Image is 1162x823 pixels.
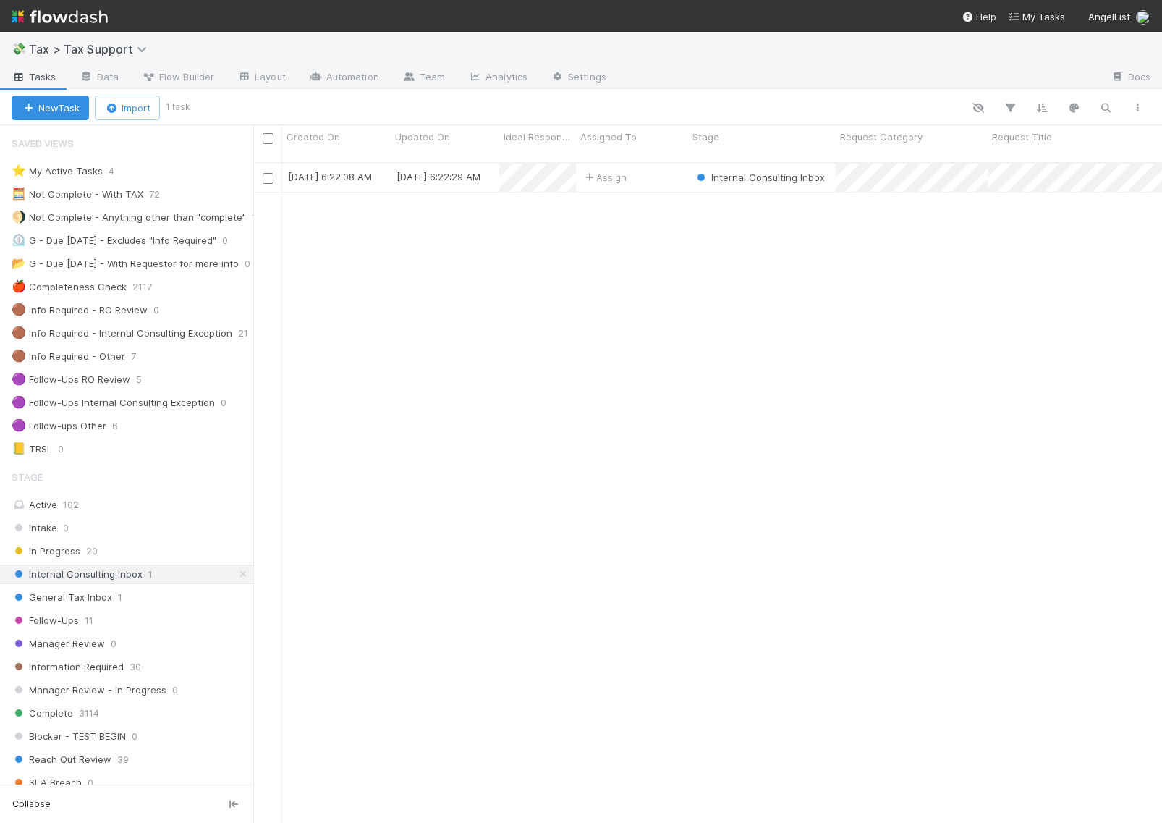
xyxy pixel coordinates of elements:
[12,301,148,319] div: Info Required - RO Review
[12,162,103,180] div: My Active Tasks
[263,173,273,184] input: Toggle Row Selected
[12,187,26,200] span: 🧮
[395,130,450,144] span: Updated On
[12,324,232,342] div: Info Required - Internal Consulting Exception
[12,164,26,177] span: ⭐
[238,324,263,342] span: 21
[153,301,174,319] span: 0
[12,658,124,676] span: Information Required
[12,257,26,269] span: 📂
[1099,67,1162,90] a: Docs
[12,727,126,746] span: Blocker - TEST BEGIN
[95,96,160,120] button: Import
[12,774,82,792] span: SLA Breach
[132,727,137,746] span: 0
[539,67,618,90] a: Settings
[12,394,215,412] div: Follow-Ups Internal Consulting Exception
[117,751,129,769] span: 39
[12,232,216,250] div: G - Due [DATE] - Excludes "Info Required"
[131,347,150,366] span: 7
[396,169,480,184] div: [DATE] 6:22:29 AM
[12,612,79,630] span: Follow-Ups
[288,169,372,184] div: [DATE] 6:22:08 AM
[172,681,178,699] span: 0
[1136,10,1150,25] img: avatar_cc3a00d7-dd5c-4a2f-8d58-dd6545b20c0d.png
[12,635,105,653] span: Manager Review
[12,350,26,362] span: 🟤
[582,170,627,185] span: Assign
[12,681,166,699] span: Manager Review - In Progress
[12,234,26,246] span: ⏲️
[12,519,57,537] span: Intake
[109,162,129,180] span: 4
[12,185,143,203] div: Not Complete - With TAX
[12,704,73,722] span: Complete
[12,96,89,120] button: NewTask
[12,303,26,316] span: 🟤
[88,774,93,792] span: 0
[12,129,74,158] span: Saved Views
[12,419,26,431] span: 🟣
[12,211,26,223] span: 🌖
[245,255,265,273] span: 0
[12,4,108,29] img: logo-inverted-e16ddd16eac7371096b0.svg
[12,69,56,84] span: Tasks
[222,232,242,250] span: 0
[12,442,26,455] span: 📒
[148,565,153,583] span: 1
[1088,11,1130,22] span: AngelList
[85,612,93,630] span: 11
[226,67,297,90] a: Layout
[12,565,143,583] span: Internal Consulting Inbox
[12,751,111,769] span: Reach Out Review
[12,496,250,514] div: Active
[992,130,1052,144] span: Request Title
[149,185,174,203] span: 72
[580,130,637,144] span: Assigned To
[694,170,825,185] div: Internal Consulting Inbox
[111,635,116,653] span: 0
[221,394,241,412] span: 0
[12,278,127,296] div: Completeness Check
[12,43,26,55] span: 💸
[457,67,539,90] a: Analytics
[79,704,99,722] span: 3114
[12,417,106,435] div: Follow-ups Other
[297,67,391,90] a: Automation
[12,798,51,811] span: Collapse
[86,542,98,560] span: 20
[130,67,226,90] a: Flow Builder
[12,347,125,366] div: Info Required - Other
[263,133,273,144] input: Toggle All Rows Selected
[12,326,26,339] span: 🟤
[142,69,214,84] span: Flow Builder
[63,499,79,510] span: 102
[1008,11,1065,22] span: My Tasks
[12,371,130,389] div: Follow-Ups RO Review
[58,440,78,458] span: 0
[1008,9,1065,24] a: My Tasks
[391,67,457,90] a: Team
[12,255,239,273] div: G - Due [DATE] - With Requestor for more info
[112,417,132,435] span: 6
[252,208,282,227] span: 102
[12,463,43,491] span: Stage
[118,588,122,607] span: 1
[962,9,996,24] div: Help
[12,588,112,607] span: General Tax Inbox
[68,67,130,90] a: Data
[12,542,80,560] span: In Progress
[287,130,340,144] span: Created On
[132,278,166,296] span: 2117
[29,42,154,56] span: Tax > Tax Support
[12,373,26,385] span: 🟣
[12,280,26,292] span: 🍎
[12,208,246,227] div: Not Complete - Anything other than "complete"
[136,371,156,389] span: 5
[840,130,923,144] span: Request Category
[694,172,825,183] span: Internal Consulting Inbox
[166,101,190,114] small: 1 task
[130,658,141,676] span: 30
[63,519,69,537] span: 0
